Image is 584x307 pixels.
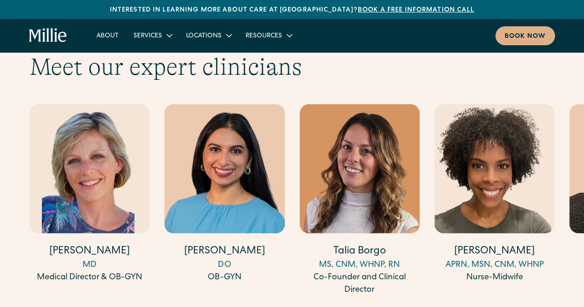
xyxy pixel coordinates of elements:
[300,259,420,271] div: MS, CNM, WHNP, RN
[30,259,150,271] div: MD
[300,244,420,259] h4: Talia Borgo
[30,53,554,81] h2: Meet our expert clinicians
[29,28,67,43] a: home
[300,104,420,296] a: Talia BorgoMS, CNM, WHNP, RNCo-Founder and Clinical Director
[30,104,150,285] div: 1 / 17
[164,244,284,259] h4: [PERSON_NAME]
[300,104,420,297] div: 3 / 17
[30,271,150,283] div: Medical Director & OB-GYN
[246,31,282,41] div: Resources
[434,104,554,283] a: [PERSON_NAME]APRN, MSN, CNM, WHNPNurse-Midwife
[434,271,554,283] div: Nurse-Midwife
[164,271,284,283] div: OB-GYN
[434,259,554,271] div: APRN, MSN, CNM, WHNP
[495,26,555,45] a: Book now
[300,271,420,296] div: Co-Founder and Clinical Director
[164,104,284,285] div: 2 / 17
[89,28,126,43] a: About
[133,31,162,41] div: Services
[186,31,222,41] div: Locations
[126,28,179,43] div: Services
[238,28,299,43] div: Resources
[30,104,150,283] a: [PERSON_NAME]MDMedical Director & OB-GYN
[434,244,554,259] h4: [PERSON_NAME]
[434,104,554,285] div: 4 / 17
[505,32,546,42] div: Book now
[164,259,284,271] div: DO
[358,7,474,13] a: Book a free information call
[179,28,238,43] div: Locations
[30,244,150,259] h4: [PERSON_NAME]
[164,104,284,283] a: [PERSON_NAME]DOOB-GYN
